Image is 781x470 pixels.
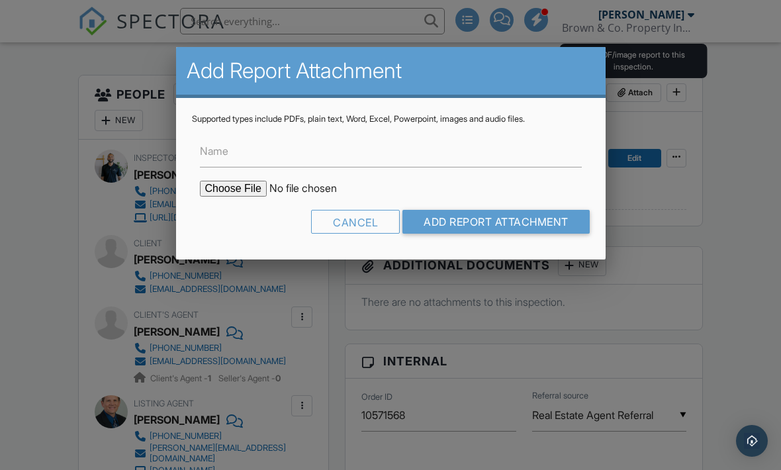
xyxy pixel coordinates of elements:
[311,210,400,234] div: Cancel
[187,58,595,84] h2: Add Report Attachment
[200,144,228,158] label: Name
[192,114,590,124] div: Supported types include PDFs, plain text, Word, Excel, Powerpoint, images and audio files.
[736,425,768,457] div: Open Intercom Messenger
[402,210,590,234] input: Add Report Attachment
